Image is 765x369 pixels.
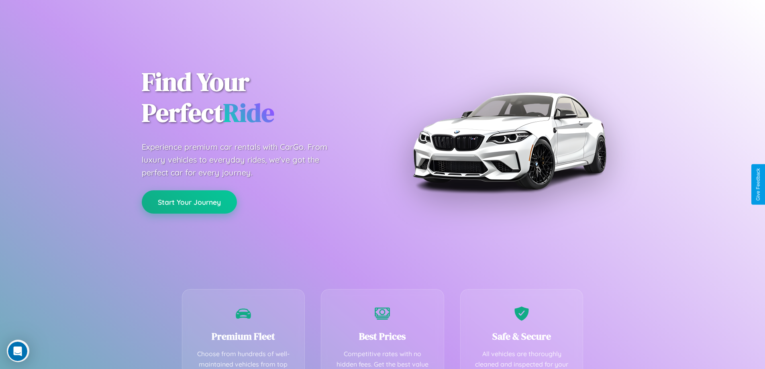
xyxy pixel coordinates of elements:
button: Start Your Journey [142,190,237,214]
span: Ride [223,95,274,130]
img: Premium BMW car rental vehicle [409,40,610,241]
h3: Premium Fleet [194,330,293,343]
p: Experience premium car rentals with CarGo. From luxury vehicles to everyday rides, we've got the ... [142,141,343,179]
h3: Best Prices [333,330,432,343]
h3: Safe & Secure [473,330,571,343]
iframe: Intercom live chat [8,342,27,361]
div: Give Feedback [755,168,761,201]
h1: Find Your Perfect [142,67,371,128]
iframe: Intercom live chat discovery launcher [7,340,29,362]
